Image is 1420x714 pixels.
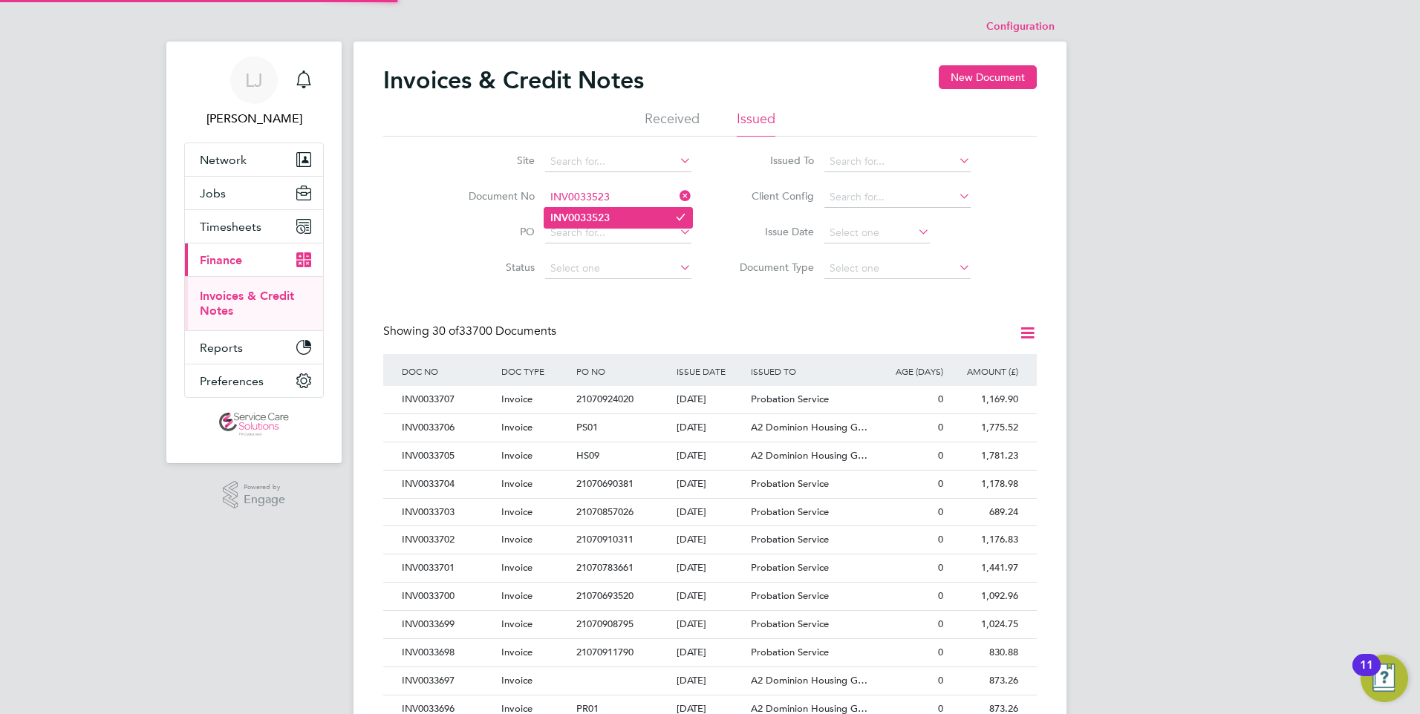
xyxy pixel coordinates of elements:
[576,589,634,602] span: 21070693520
[673,526,748,554] div: [DATE]
[184,413,324,436] a: Go to home page
[751,589,829,602] span: Probation Service
[576,561,634,574] span: 21070783661
[673,639,748,666] div: [DATE]
[947,583,1022,610] div: 1,092.96
[824,151,971,172] input: Search for...
[185,276,323,330] div: Finance
[947,499,1022,526] div: 689.24
[501,449,532,462] span: Invoice
[383,65,644,95] h2: Invoices & Credit Notes
[872,354,947,388] div: AGE (DAYS)
[398,471,498,498] div: INV0033704
[166,42,342,463] nav: Main navigation
[398,667,498,695] div: INV0033697
[673,667,748,695] div: [DATE]
[449,189,535,203] label: Document No
[751,449,867,462] span: A2 Dominion Housing G…
[947,526,1022,554] div: 1,176.83
[501,477,532,490] span: Invoice
[673,611,748,638] div: [DATE]
[938,421,943,433] span: 0
[751,533,829,546] span: Probation Service
[398,442,498,470] div: INV0033705
[645,110,700,137] li: Received
[501,533,532,546] span: Invoice
[185,177,323,209] button: Jobs
[398,526,498,554] div: INV0033702
[938,618,943,630] span: 0
[449,154,535,167] label: Site
[576,477,634,490] span: 21070690381
[751,561,829,574] span: Probation Service
[432,324,459,338] span: 30 of
[501,421,532,433] span: Invoice
[501,674,532,687] span: Invoice
[501,505,532,518] span: Invoice
[938,533,943,546] span: 0
[576,421,598,433] span: PS01
[938,477,943,490] span: 0
[501,393,532,405] span: Invoice
[938,505,943,518] span: 0
[398,639,498,666] div: INV0033698
[576,533,634,546] span: 21070910311
[200,253,242,267] span: Finance
[673,471,748,498] div: [DATE]
[244,494,285,506] span: Engage
[398,499,498,526] div: INV0033703
[383,324,559,339] div: Showing
[185,243,323,276] button: Finance
[200,341,243,355] span: Reports
[938,674,943,687] span: 0
[673,414,748,442] div: [DATE]
[576,618,634,630] span: 21070908795
[947,471,1022,498] div: 1,178.98
[751,393,829,405] span: Probation Service
[673,499,748,526] div: [DATE]
[501,589,532,602] span: Invoice
[501,561,532,574] span: Invoice
[729,154,814,167] label: Issued To
[938,393,943,405] span: 0
[947,554,1022,582] div: 1,441.97
[673,583,748,610] div: [DATE]
[398,611,498,638] div: INV0033699
[398,414,498,442] div: INV0033706
[200,289,294,318] a: Invoices & Credit Notes
[729,261,814,274] label: Document Type
[824,187,971,208] input: Search for...
[947,611,1022,638] div: 1,024.75
[244,481,285,494] span: Powered by
[747,354,872,388] div: ISSUED TO
[576,505,634,518] span: 21070857026
[185,143,323,176] button: Network
[673,442,748,470] div: [DATE]
[545,187,691,208] input: Search for...
[939,65,1037,89] button: New Document
[824,223,930,243] input: Select one
[576,393,634,405] span: 21070924020
[573,354,672,388] div: PO NO
[1361,655,1408,702] button: Open Resource Center, 11 new notifications
[545,223,691,243] input: Search for...
[673,386,748,413] div: [DATE]
[498,354,573,388] div: DOC TYPE
[200,186,226,200] span: Jobs
[729,225,814,238] label: Issue Date
[200,374,264,388] span: Preferences
[947,442,1022,470] div: 1,781.23
[398,386,498,413] div: INV0033707
[751,618,829,630] span: Probation Service
[1360,665,1373,684] div: 11
[501,646,532,658] span: Invoice
[398,554,498,582] div: INV0033701
[219,413,289,436] img: servicecare-logo-retina.png
[432,324,556,338] span: 33700 Documents
[185,210,323,243] button: Timesheets
[501,618,532,630] span: Invoice
[550,212,610,224] b: INV0033523
[751,421,867,433] span: A2 Dominion Housing G…
[673,554,748,582] div: [DATE]
[938,646,943,658] span: 0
